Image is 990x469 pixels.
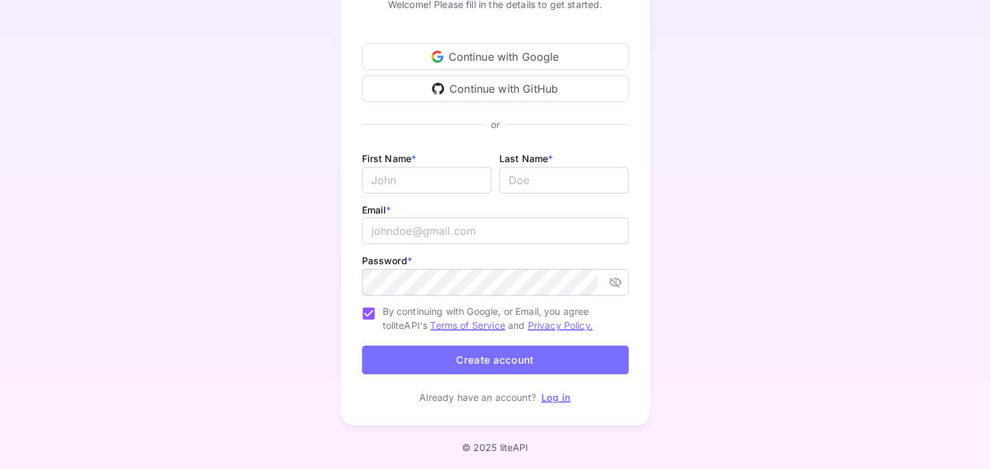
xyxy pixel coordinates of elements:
[430,320,505,331] a: Terms of Service
[419,390,536,404] p: Already have an account?
[541,392,571,403] a: Log in
[362,217,629,244] input: johndoe@gmail.com
[362,75,629,102] div: Continue with GitHub
[603,270,627,294] button: toggle password visibility
[362,255,412,266] label: Password
[362,346,629,374] button: Create account
[383,304,618,332] span: By continuing with Google, or Email, you agree to liteAPI's and
[499,167,629,193] input: Doe
[362,167,491,193] input: John
[528,320,593,331] a: Privacy Policy.
[362,204,391,215] label: Email
[499,153,553,164] label: Last Name
[362,153,417,164] label: First Name
[461,442,528,453] p: © 2025 liteAPI
[362,43,629,70] div: Continue with Google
